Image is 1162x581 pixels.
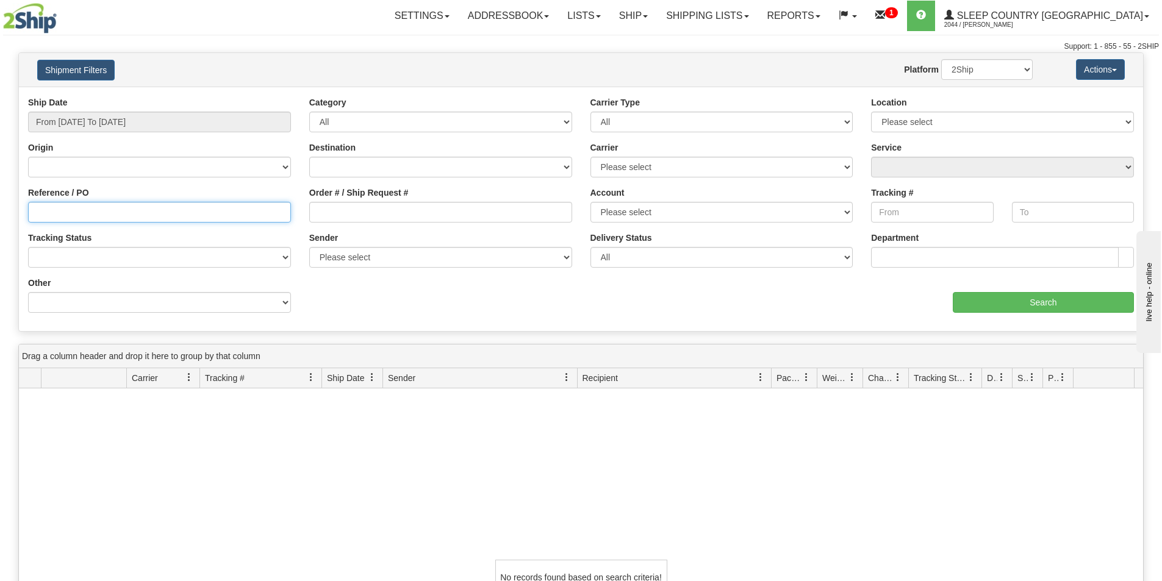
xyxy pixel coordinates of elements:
[19,344,1143,368] div: grid grouping header
[871,141,902,154] label: Service
[987,372,997,384] span: Delivery Status
[961,367,981,388] a: Tracking Status filter column settings
[590,232,652,244] label: Delivery Status
[914,372,967,384] span: Tracking Status
[1134,228,1161,352] iframe: chat widget
[388,372,415,384] span: Sender
[327,372,364,384] span: Ship Date
[1076,59,1125,80] button: Actions
[459,1,559,31] a: Addressbook
[132,372,158,384] span: Carrier
[9,10,113,20] div: live help - online
[953,292,1134,313] input: Search
[1048,372,1058,384] span: Pickup Status
[3,3,57,34] img: logo2044.jpg
[301,367,321,388] a: Tracking # filter column settings
[28,187,89,199] label: Reference / PO
[1052,367,1073,388] a: Pickup Status filter column settings
[309,96,346,109] label: Category
[796,367,817,388] a: Packages filter column settings
[590,96,640,109] label: Carrier Type
[871,202,993,223] input: From
[28,232,91,244] label: Tracking Status
[888,367,908,388] a: Charge filter column settings
[868,372,894,384] span: Charge
[556,367,577,388] a: Sender filter column settings
[871,232,919,244] label: Department
[583,372,618,384] span: Recipient
[885,7,898,18] sup: 1
[37,60,115,80] button: Shipment Filters
[28,96,68,109] label: Ship Date
[1017,372,1028,384] span: Shipment Issues
[309,187,409,199] label: Order # / Ship Request #
[991,367,1012,388] a: Delivery Status filter column settings
[590,187,625,199] label: Account
[1022,367,1042,388] a: Shipment Issues filter column settings
[590,141,619,154] label: Carrier
[309,232,338,244] label: Sender
[205,372,245,384] span: Tracking #
[558,1,609,31] a: Lists
[866,1,907,31] a: 1
[28,141,53,154] label: Origin
[904,63,939,76] label: Platform
[386,1,459,31] a: Settings
[935,1,1158,31] a: Sleep Country [GEOGRAPHIC_DATA] 2044 / [PERSON_NAME]
[657,1,758,31] a: Shipping lists
[944,19,1036,31] span: 2044 / [PERSON_NAME]
[758,1,830,31] a: Reports
[1012,202,1134,223] input: To
[362,367,382,388] a: Ship Date filter column settings
[871,96,906,109] label: Location
[776,372,802,384] span: Packages
[822,372,848,384] span: Weight
[954,10,1143,21] span: Sleep Country [GEOGRAPHIC_DATA]
[842,367,863,388] a: Weight filter column settings
[3,41,1159,52] div: Support: 1 - 855 - 55 - 2SHIP
[871,187,913,199] label: Tracking #
[179,367,199,388] a: Carrier filter column settings
[309,141,356,154] label: Destination
[28,277,51,289] label: Other
[750,367,771,388] a: Recipient filter column settings
[610,1,657,31] a: Ship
